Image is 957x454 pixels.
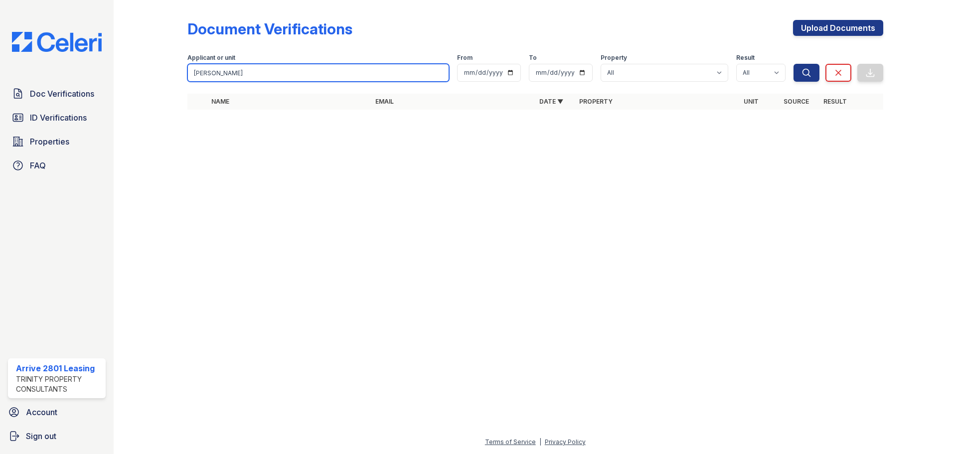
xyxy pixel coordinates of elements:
img: CE_Logo_Blue-a8612792a0a2168367f1c8372b55b34899dd931a85d93a1a3d3e32e68fde9ad4.png [4,32,110,52]
a: Source [784,98,809,105]
span: Account [26,406,57,418]
a: Doc Verifications [8,84,106,104]
div: Trinity Property Consultants [16,374,102,394]
div: | [539,438,541,446]
a: Date ▼ [539,98,563,105]
a: Account [4,402,110,422]
label: Property [601,54,627,62]
a: Email [375,98,394,105]
label: To [529,54,537,62]
a: Upload Documents [793,20,883,36]
span: Properties [30,136,69,148]
a: Sign out [4,426,110,446]
span: FAQ [30,159,46,171]
label: From [457,54,473,62]
label: Result [736,54,755,62]
div: Document Verifications [187,20,352,38]
a: ID Verifications [8,108,106,128]
span: Doc Verifications [30,88,94,100]
span: Sign out [26,430,56,442]
a: Unit [744,98,759,105]
a: Result [823,98,847,105]
a: Name [211,98,229,105]
input: Search by name, email, or unit number [187,64,449,82]
a: Property [579,98,613,105]
a: Terms of Service [485,438,536,446]
label: Applicant or unit [187,54,235,62]
span: ID Verifications [30,112,87,124]
a: Privacy Policy [545,438,586,446]
a: Properties [8,132,106,151]
a: FAQ [8,155,106,175]
div: Arrive 2801 Leasing [16,362,102,374]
